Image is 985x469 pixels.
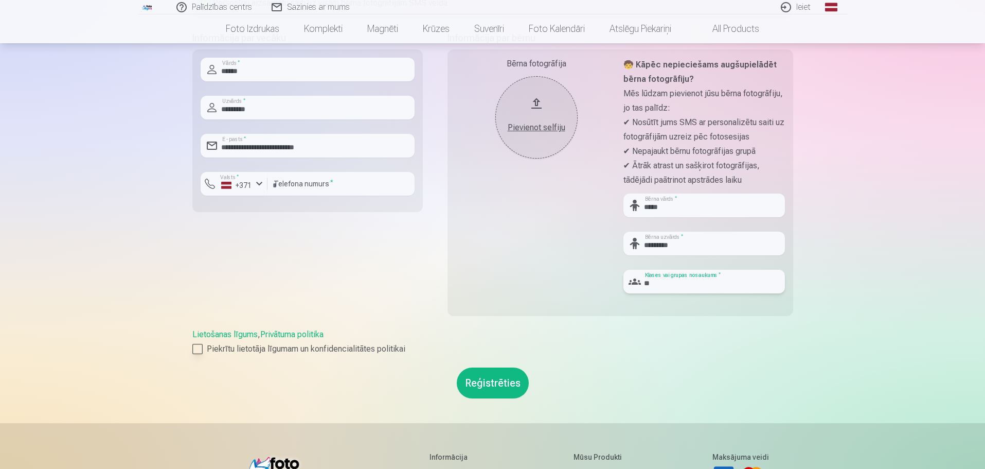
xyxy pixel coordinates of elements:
label: Valsts [217,173,242,181]
p: ✔ Nosūtīt jums SMS ar personalizētu saiti uz fotogrāfijām uzreiz pēc fotosesijas [623,115,785,144]
a: Komplekti [292,14,355,43]
h5: Maksājuma veidi [712,452,769,462]
a: Suvenīri [462,14,516,43]
a: Krūzes [410,14,462,43]
div: , [192,328,793,355]
h5: Informācija [429,452,489,462]
a: All products [684,14,772,43]
p: ✔ Ātrāk atrast un sašķirot fotogrāfijas, tādējādi paātrinot apstrādes laiku [623,159,785,187]
a: Lietošanas līgums [192,329,258,339]
a: Atslēgu piekariņi [597,14,684,43]
button: Pievienot selfiju [495,76,578,159]
a: Privātuma politika [260,329,324,339]
a: Foto izdrukas [213,14,292,43]
a: Foto kalendāri [516,14,597,43]
div: +371 [221,180,252,190]
p: ✔ Nepajaukt bērnu fotogrāfijas grupā [623,144,785,159]
div: Pievienot selfiju [506,121,567,134]
label: Piekrītu lietotāja līgumam un konfidencialitātes politikai [192,343,793,355]
button: Reģistrēties [457,368,529,398]
div: Bērna fotogrāfija [456,58,617,70]
p: Mēs lūdzam pievienot jūsu bērna fotogrāfiju, jo tas palīdz: [623,86,785,115]
img: /fa1 [142,4,153,10]
h5: Mūsu produkti [574,452,628,462]
strong: 🧒 Kāpēc nepieciešams augšupielādēt bērna fotogrāfiju? [623,60,777,84]
button: Valsts*+371 [201,172,267,196]
a: Magnēti [355,14,410,43]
